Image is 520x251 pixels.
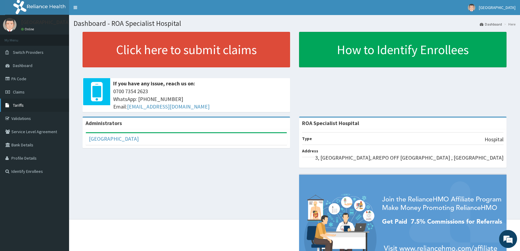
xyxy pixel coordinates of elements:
[113,80,195,87] b: If you have any issue, reach us on:
[3,18,17,32] img: User Image
[13,103,24,108] span: Tariffs
[21,20,71,25] p: [GEOGRAPHIC_DATA]
[480,22,502,27] a: Dashboard
[13,50,44,55] span: Switch Providers
[83,32,290,67] a: Click here to submit claims
[113,87,287,111] span: 0700 7354 2623 WhatsApp: [PHONE_NUMBER] Email:
[468,4,475,11] img: User Image
[479,5,515,10] span: [GEOGRAPHIC_DATA]
[503,22,515,27] li: Here
[21,27,35,31] a: Online
[315,154,503,162] p: 3, [GEOGRAPHIC_DATA], AREPO OFF [GEOGRAPHIC_DATA] , [GEOGRAPHIC_DATA]
[299,32,506,67] a: How to Identify Enrollees
[302,148,318,154] b: Address
[302,136,312,141] b: Type
[13,89,25,95] span: Claims
[13,63,32,68] span: Dashboard
[485,136,503,143] p: Hospital
[74,20,515,27] h1: Dashboard - ROA Specialist Hospital
[89,135,139,142] a: [GEOGRAPHIC_DATA]
[127,103,210,110] a: [EMAIL_ADDRESS][DOMAIN_NAME]
[302,120,359,127] strong: ROA Specialist Hospital
[86,120,122,127] b: Administrators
